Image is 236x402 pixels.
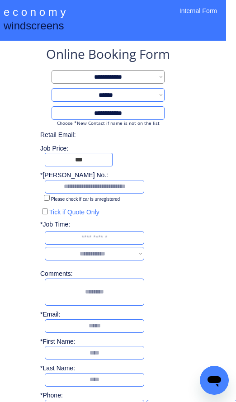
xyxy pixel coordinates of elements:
div: Choose *New Contact if name is not on the list [52,120,165,126]
iframe: Button to launch messaging window [200,366,229,395]
label: Please check if car is unregistered [51,197,120,202]
div: Comments: [40,270,76,279]
div: *Phone: [40,391,76,400]
div: Retail Email: [40,131,185,140]
div: *Job Time: [40,220,76,229]
label: Tick if Quote Only [49,208,99,216]
div: Job Price: [40,144,185,153]
div: Online Booking Form [46,45,170,66]
div: *First Name: [40,337,76,346]
div: Internal Form [179,7,217,27]
div: *Last Name: [40,364,76,373]
div: *[PERSON_NAME] No.: [40,171,108,180]
div: windscreens [4,18,64,36]
div: e c o n o m y [4,5,66,22]
div: *Email: [40,310,76,319]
